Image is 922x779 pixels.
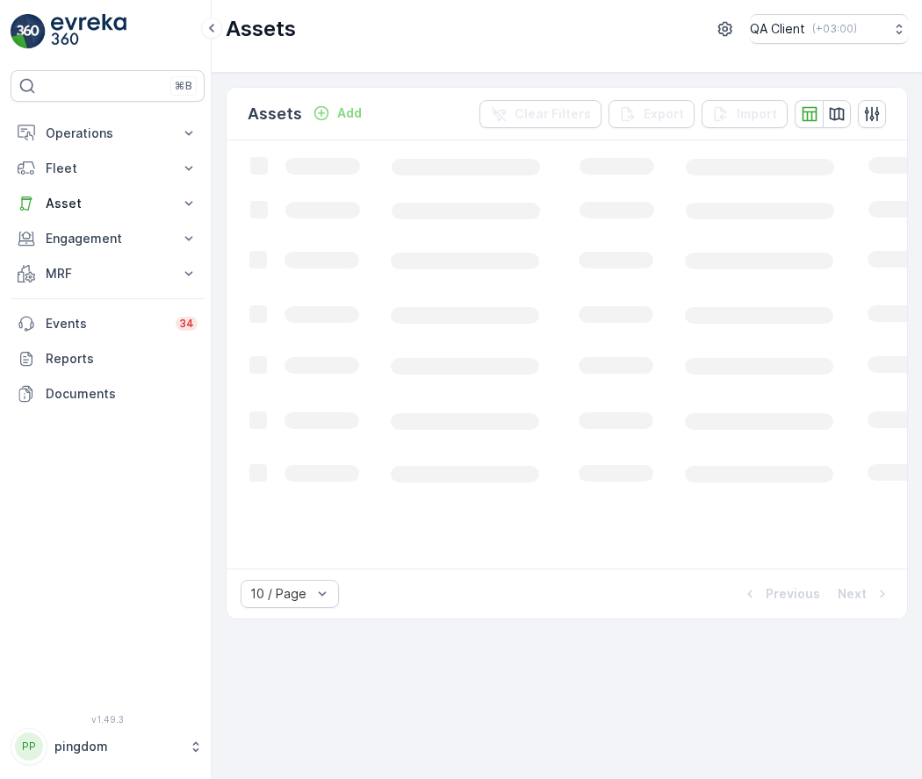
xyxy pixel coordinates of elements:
[175,79,192,93] p: ⌘B
[54,738,180,755] p: pingdom
[644,105,684,123] p: Export
[737,105,777,123] p: Import
[248,102,302,126] p: Assets
[46,160,169,177] p: Fleet
[337,104,362,122] p: Add
[479,100,601,128] button: Clear Filters
[11,728,205,765] button: PPpingdom
[226,15,296,43] p: Assets
[11,186,205,221] button: Asset
[838,585,867,603] p: Next
[46,230,169,247] p: Engagement
[179,317,194,331] p: 34
[11,221,205,256] button: Engagement
[766,585,820,603] p: Previous
[702,100,788,128] button: Import
[11,151,205,186] button: Fleet
[11,14,46,49] img: logo
[812,22,857,36] p: ( +03:00 )
[515,105,591,123] p: Clear Filters
[46,125,169,142] p: Operations
[46,315,165,332] p: Events
[11,116,205,151] button: Operations
[46,385,198,403] p: Documents
[11,306,205,341] a: Events34
[739,583,822,604] button: Previous
[15,733,43,761] div: PP
[46,350,198,368] p: Reports
[836,583,893,604] button: Next
[11,256,205,291] button: MRF
[609,100,695,128] button: Export
[750,14,908,44] button: QA Client(+03:00)
[46,195,169,212] p: Asset
[11,376,205,411] a: Documents
[750,20,805,38] p: QA Client
[51,14,126,49] img: logo_light-DOdMpM7g.png
[46,265,169,282] p: MRF
[306,103,369,124] button: Add
[11,714,205,725] span: v 1.49.3
[11,341,205,376] a: Reports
